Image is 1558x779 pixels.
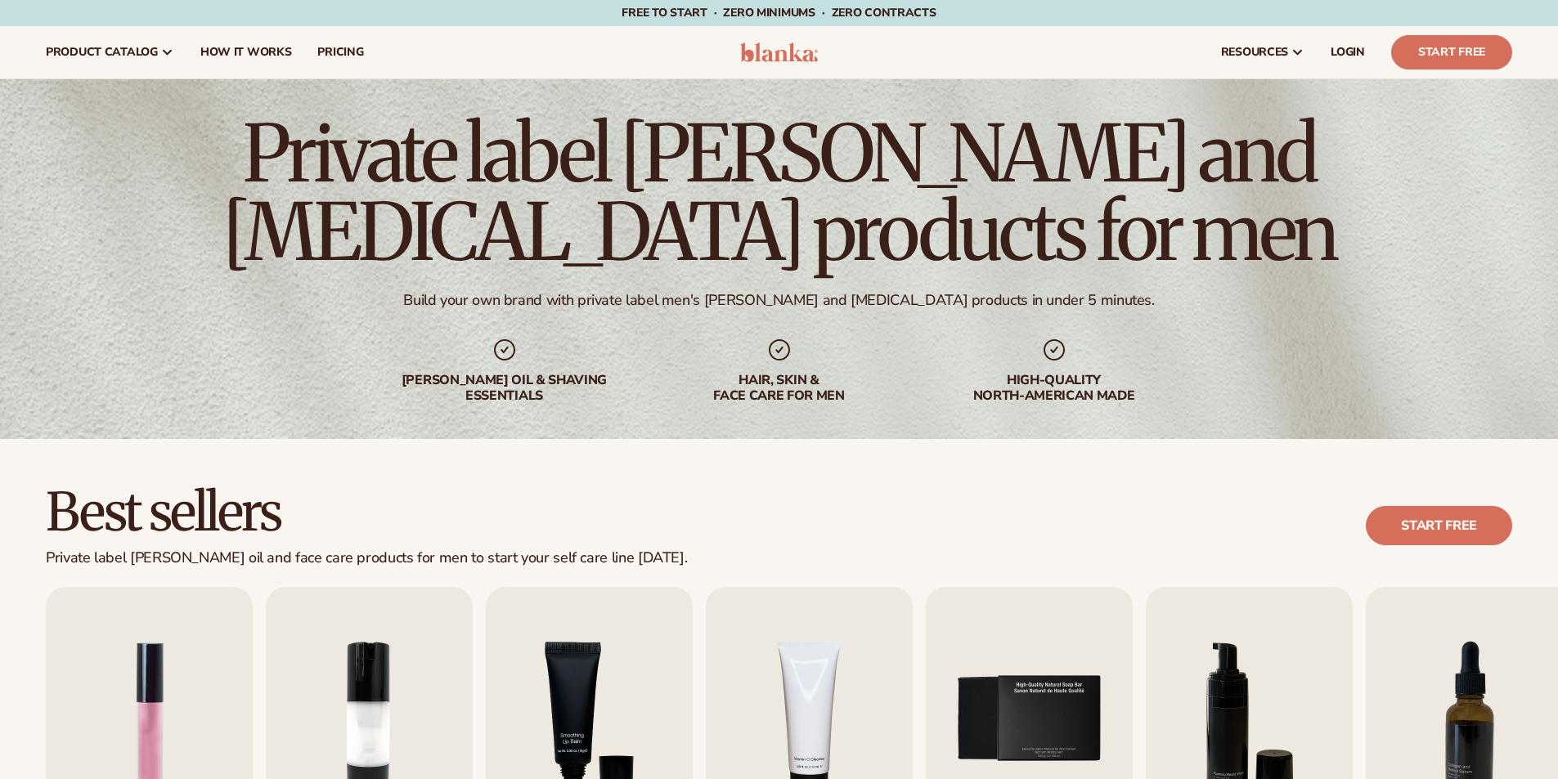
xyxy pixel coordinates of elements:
[400,373,609,404] div: [PERSON_NAME] oil & shaving essentials
[740,43,818,62] img: logo
[950,373,1159,404] div: High-quality North-american made
[622,5,936,20] span: Free to start · ZERO minimums · ZERO contracts
[200,46,292,59] span: How It Works
[317,46,363,59] span: pricing
[46,114,1512,271] h1: Private label [PERSON_NAME] and [MEDICAL_DATA] products for men
[1318,26,1378,78] a: LOGIN
[187,26,305,78] a: How It Works
[403,291,1154,310] div: Build your own brand with private label men's [PERSON_NAME] and [MEDICAL_DATA] products in under ...
[1391,35,1512,69] a: Start Free
[33,26,187,78] a: product catalog
[1331,46,1365,59] span: LOGIN
[675,373,884,404] div: hair, skin & face care for men
[1221,46,1288,59] span: resources
[46,46,158,59] span: product catalog
[304,26,376,78] a: pricing
[46,485,687,539] h2: Best sellers
[46,549,687,567] div: Private label [PERSON_NAME] oil and face care products for men to start your self care line [DATE].
[1208,26,1318,78] a: resources
[1366,506,1512,545] a: Start free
